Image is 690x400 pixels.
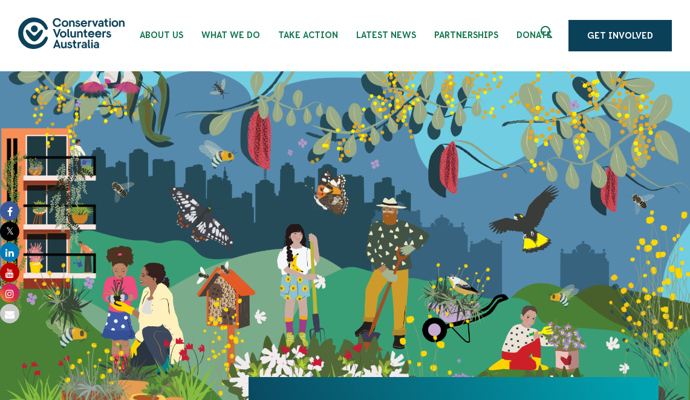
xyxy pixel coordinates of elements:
[568,20,672,51] a: Get Involved
[541,26,556,45] span: Expand search box
[356,30,416,40] span: Latest News
[18,18,125,48] img: logo.svg
[140,30,183,40] span: About Us
[434,30,498,40] span: Partnerships
[278,30,338,40] span: Take Action
[201,30,260,40] span: What We Do
[533,21,562,50] button: Expand search box Close search box
[516,30,552,40] span: Donate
